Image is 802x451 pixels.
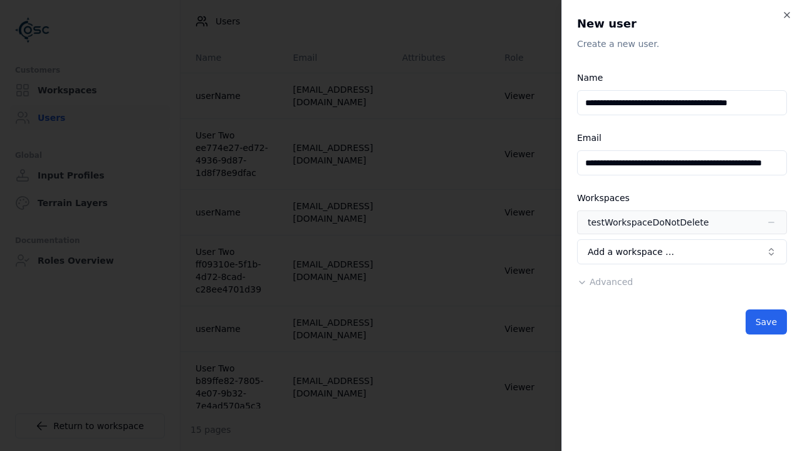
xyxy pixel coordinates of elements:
[746,309,787,334] button: Save
[590,277,633,287] span: Advanced
[577,193,630,203] label: Workspaces
[588,246,674,258] span: Add a workspace …
[577,73,603,83] label: Name
[577,133,601,143] label: Email
[588,216,709,229] div: testWorkspaceDoNotDelete
[577,15,787,33] h2: New user
[577,276,633,288] button: Advanced
[577,38,787,50] p: Create a new user.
